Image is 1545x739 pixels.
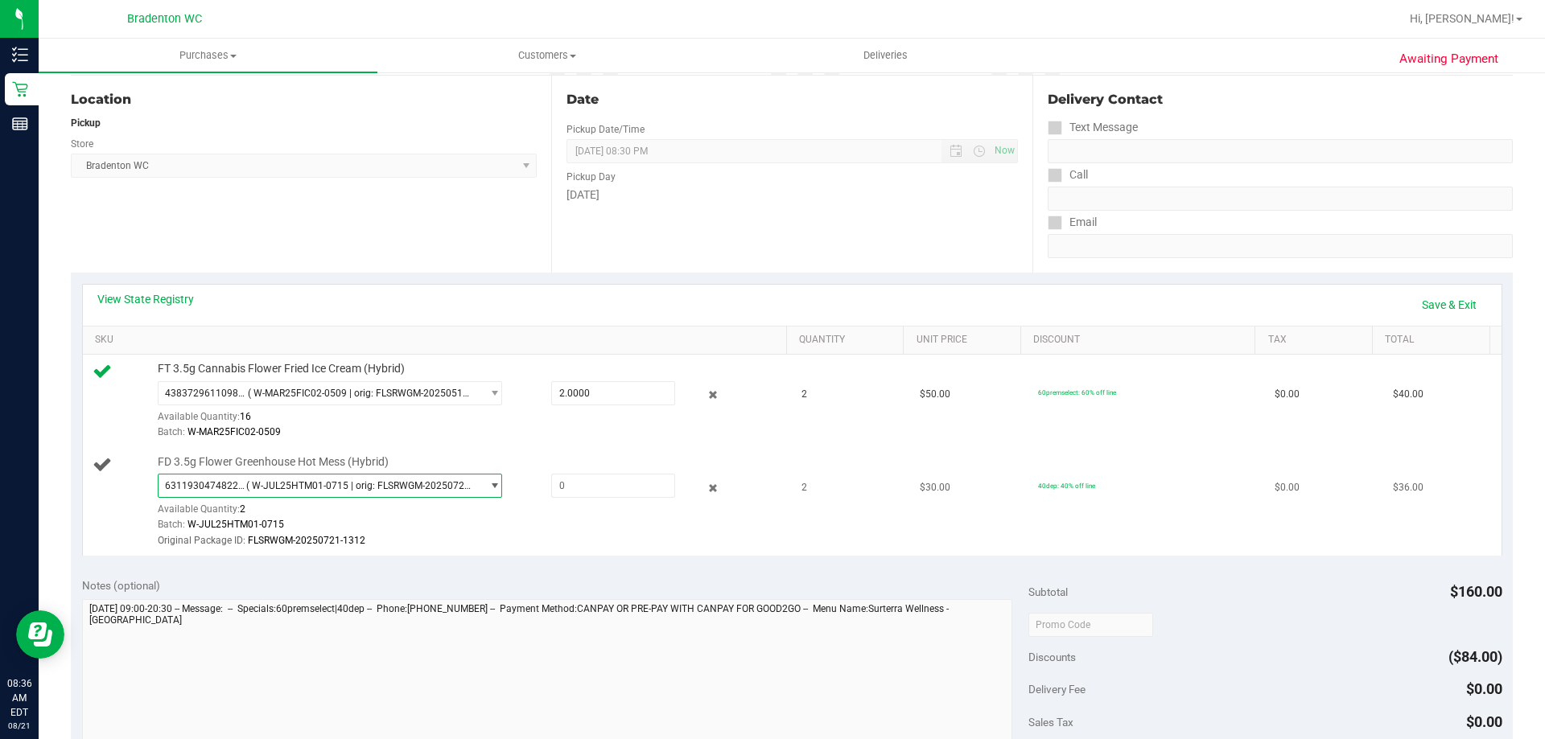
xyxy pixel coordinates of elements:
[158,498,520,529] div: Available Quantity:
[158,361,405,376] span: FT 3.5g Cannabis Flower Fried Ice Cream (Hybrid)
[1399,50,1498,68] span: Awaiting Payment
[71,137,93,151] label: Store
[1410,12,1514,25] span: Hi, [PERSON_NAME]!
[158,405,520,437] div: Available Quantity:
[716,39,1055,72] a: Deliveries
[1411,291,1487,318] a: Save & Exit
[799,334,897,347] a: Quantity
[1028,643,1076,671] span: Discounts
[187,426,281,437] span: W-MAR25FIC02-0509
[1466,680,1502,697] span: $0.00
[566,90,1017,109] div: Date
[1028,613,1153,637] input: Promo Code
[39,48,377,63] span: Purchases
[1275,480,1300,495] span: $0.00
[1268,334,1366,347] a: Tax
[801,480,807,495] span: 2
[82,579,160,592] span: Notes (optional)
[165,480,246,491] span: 6311930474822377
[566,187,1017,203] div: [DATE]
[1048,187,1513,211] input: Format: (999) 999-9999
[552,382,674,404] input: 2.0000
[566,122,645,137] label: Pickup Date/Time
[842,48,929,63] span: Deliveries
[97,291,194,307] a: View State Registry
[480,474,501,497] span: select
[248,535,365,546] span: FLSRWGM-20250721-1312
[920,387,950,402] span: $50.00
[566,170,616,184] label: Pickup Day
[1028,683,1086,696] span: Delivery Fee
[1038,388,1116,396] span: 60premselect: 60% off line
[377,39,716,72] a: Customers
[1048,90,1513,109] div: Delivery Contact
[1028,716,1073,729] span: Sales Tax
[801,387,807,402] span: 2
[1048,211,1097,234] label: Email
[1048,163,1088,187] label: Call
[1028,585,1068,598] span: Subtotal
[158,535,245,546] span: Original Package ID:
[12,116,28,132] inline-svg: Reports
[1393,387,1423,402] span: $40.00
[12,81,28,97] inline-svg: Retail
[248,388,474,399] span: ( W-MAR25FIC02-0509 | orig: FLSRWGM-20250519-026 )
[246,480,475,491] span: ( W-JUL25HTM01-0715 | orig: FLSRWGM-20250721-1312 )
[158,454,389,470] span: FD 3.5g Flower Greenhouse Hot Mess (Hybrid)
[1466,713,1502,730] span: $0.00
[127,12,202,26] span: Bradenton WC
[165,388,248,399] span: 4383729611098509
[920,480,950,495] span: $30.00
[1385,334,1483,347] a: Total
[1393,480,1423,495] span: $36.00
[240,503,245,515] span: 2
[1033,334,1249,347] a: Discount
[158,519,185,530] span: Batch:
[1038,482,1095,490] span: 40dep: 40% off line
[1048,116,1138,139] label: Text Message
[16,610,64,659] iframe: Resource center
[158,426,185,437] span: Batch:
[1448,648,1502,665] span: ($84.00)
[71,117,101,129] strong: Pickup
[95,334,780,347] a: SKU
[552,474,674,497] input: 0
[7,676,31,720] p: 08:36 AM EDT
[378,48,715,63] span: Customers
[7,720,31,732] p: 08/21
[480,382,501,404] span: select
[1450,583,1502,600] span: $160.00
[1048,139,1513,163] input: Format: (999) 999-9999
[1275,387,1300,402] span: $0.00
[187,519,284,530] span: W-JUL25HTM01-0715
[71,90,537,109] div: Location
[917,334,1015,347] a: Unit Price
[12,47,28,63] inline-svg: Inventory
[240,411,251,422] span: 16
[39,39,377,72] a: Purchases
